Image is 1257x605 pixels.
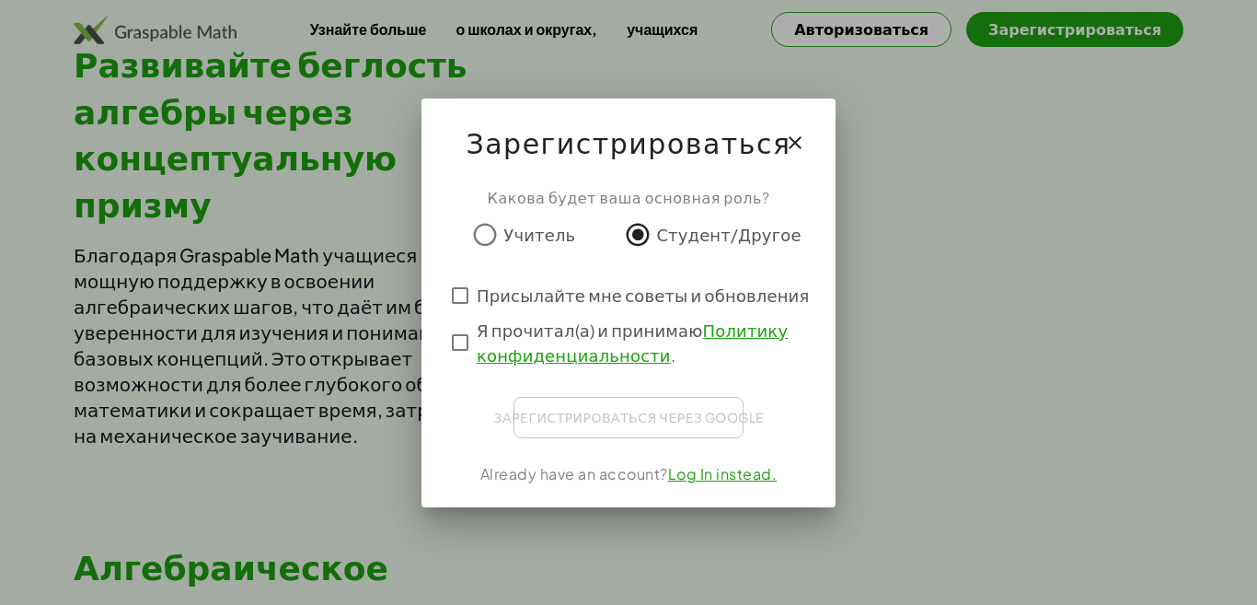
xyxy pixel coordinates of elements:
[466,125,790,160] font: Зарегистрироваться
[477,285,809,306] font: Присылайте мне советы и обновления
[444,463,813,485] div: Already have an account?
[656,224,801,245] font: Студент/Другое
[668,464,778,483] a: Log In instead.
[477,320,788,366] a: Политику конфиденциальности
[477,320,703,341] font: Я прочитал(а) и принимаю
[671,344,675,366] font: .
[503,224,575,245] font: Учитель
[488,188,770,207] font: Какова будет ваша основная роль?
